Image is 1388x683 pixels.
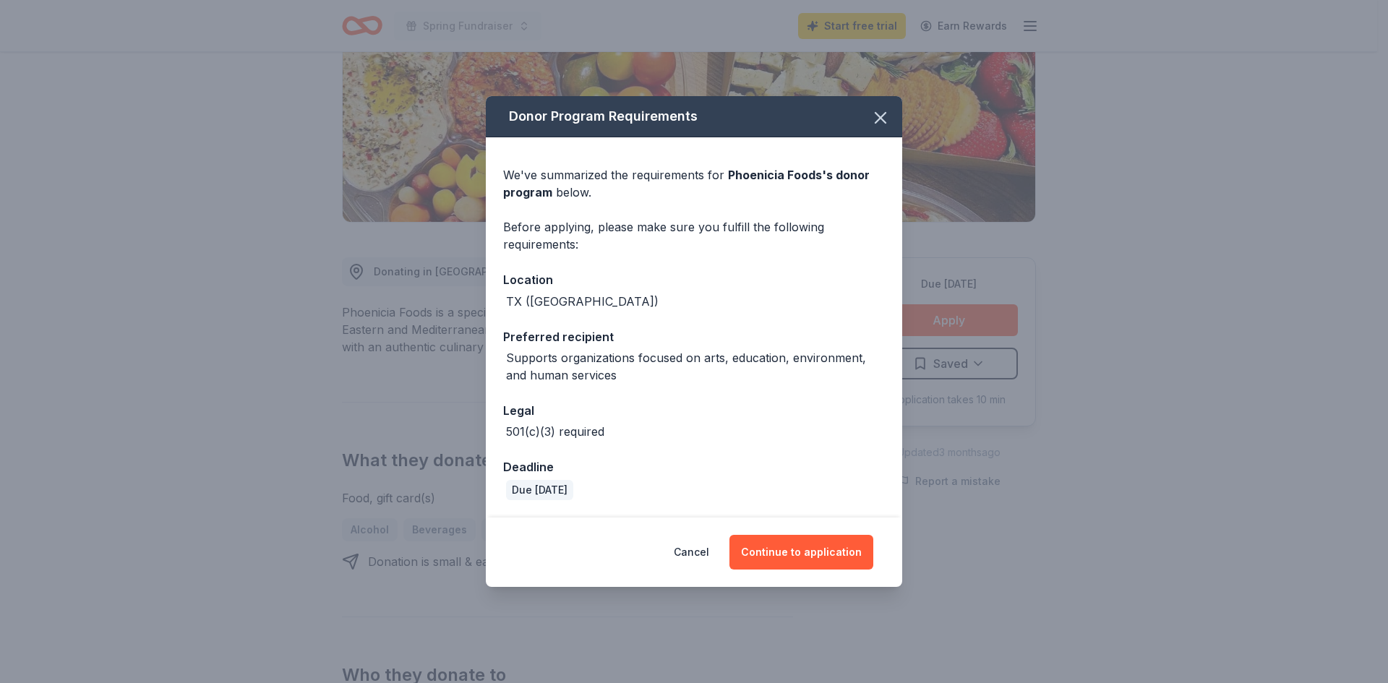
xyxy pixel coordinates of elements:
div: Due [DATE] [506,480,573,500]
button: Continue to application [729,535,873,570]
div: Legal [503,401,885,420]
div: Preferred recipient [503,327,885,346]
div: Before applying, please make sure you fulfill the following requirements: [503,218,885,253]
div: Location [503,270,885,289]
button: Cancel [674,535,709,570]
div: Deadline [503,458,885,476]
div: We've summarized the requirements for below. [503,166,885,201]
div: Supports organizations focused on arts, education, environment, and human services [506,349,885,384]
div: Donor Program Requirements [486,96,902,137]
div: TX ([GEOGRAPHIC_DATA]) [506,293,659,310]
div: 501(c)(3) required [506,423,604,440]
